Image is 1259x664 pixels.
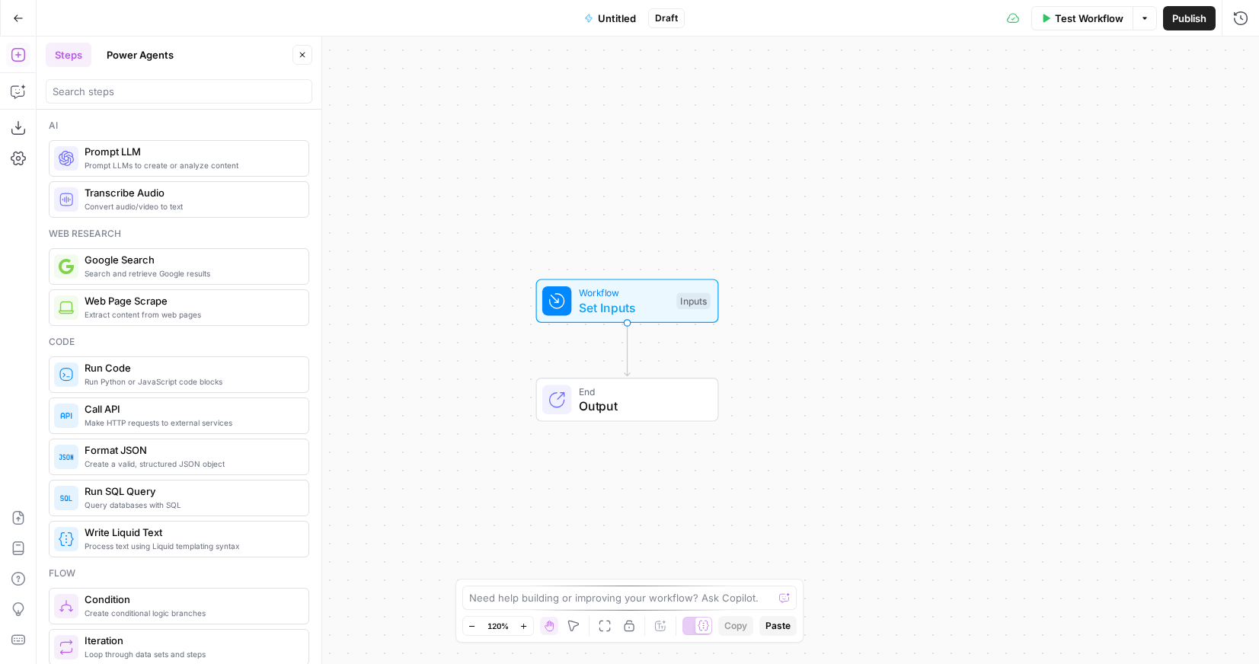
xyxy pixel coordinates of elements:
span: Publish [1172,11,1206,26]
div: Code [49,335,309,349]
span: Create a valid, structured JSON object [85,458,296,470]
span: Workflow [579,286,669,300]
button: Copy [718,616,753,636]
span: Call API [85,401,296,417]
button: Untitled [575,6,645,30]
span: Prompt LLMs to create or analyze content [85,159,296,171]
span: Convert audio/video to text [85,200,296,212]
span: Test Workflow [1055,11,1123,26]
div: Flow [49,567,309,580]
span: Draft [655,11,678,25]
span: Write Liquid Text [85,525,296,540]
button: Test Workflow [1031,6,1133,30]
span: Transcribe Audio [85,185,296,200]
span: Extract content from web pages [85,308,296,321]
button: Steps [46,43,91,67]
g: Edge from start to end [625,323,630,376]
span: End [579,384,703,398]
span: Run Code [85,360,296,375]
span: Process text using Liquid templating syntax [85,540,296,552]
span: Iteration [85,633,296,648]
span: Loop through data sets and steps [85,648,296,660]
div: Ai [49,119,309,132]
span: Make HTTP requests to external services [85,417,296,429]
span: Google Search [85,252,296,267]
span: Run SQL Query [85,484,296,499]
div: Web research [49,227,309,241]
div: EndOutput [486,378,769,422]
button: Publish [1163,6,1216,30]
span: Run Python or JavaScript code blocks [85,375,296,388]
span: Condition [85,592,296,607]
input: Search steps [53,84,305,99]
span: Set Inputs [579,298,669,317]
div: Inputs [676,292,710,309]
span: Copy [724,619,747,633]
span: Untitled [598,11,636,26]
span: Web Page Scrape [85,293,296,308]
span: Create conditional logic branches [85,607,296,619]
span: Format JSON [85,442,296,458]
span: Prompt LLM [85,144,296,159]
button: Power Agents [97,43,183,67]
div: WorkflowSet InputsInputs [486,279,769,323]
span: Query databases with SQL [85,499,296,511]
span: Search and retrieve Google results [85,267,296,279]
span: 120% [487,620,509,632]
button: Paste [759,616,797,636]
span: Output [579,397,703,415]
span: Paste [765,619,791,633]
